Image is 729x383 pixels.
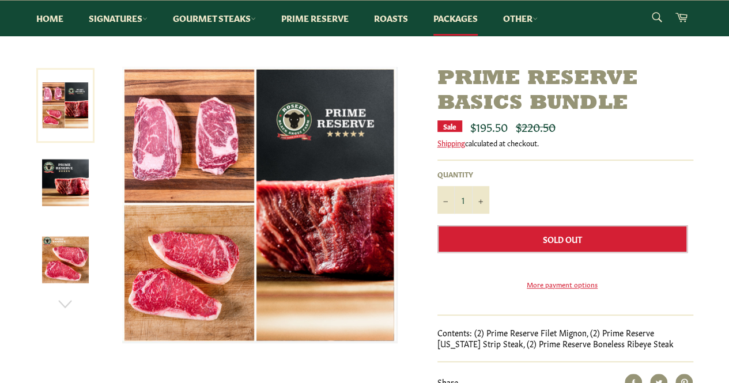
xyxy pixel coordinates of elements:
button: Increase item quantity by one [472,186,489,214]
img: Prime Reserve Basics Bundle [122,67,397,343]
a: Gourmet Steaks [161,1,267,36]
s: $220.50 [516,118,556,134]
button: Sold Out [437,225,688,253]
div: Sale [437,120,462,132]
span: Sold Out [543,233,582,245]
a: Signatures [77,1,159,36]
a: Prime Reserve [270,1,360,36]
button: Reduce item quantity by one [437,186,455,214]
div: calculated at checkout. [437,138,693,148]
span: $195.50 [470,118,508,134]
img: Prime Reserve Basics Bundle [42,236,89,283]
a: Shipping [437,137,465,148]
img: Prime Reserve Basics Bundle [42,159,89,206]
p: Contents: (2) Prime Reserve Filet Mignon, (2) Prime Reserve [US_STATE] Strip Steak, (2) Prime Res... [437,327,693,350]
a: Roasts [362,1,420,36]
h1: Prime Reserve Basics Bundle [437,67,693,116]
a: More payment options [437,279,688,289]
label: Quantity [437,169,489,179]
a: Packages [422,1,489,36]
a: Other [492,1,549,36]
a: Home [25,1,75,36]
